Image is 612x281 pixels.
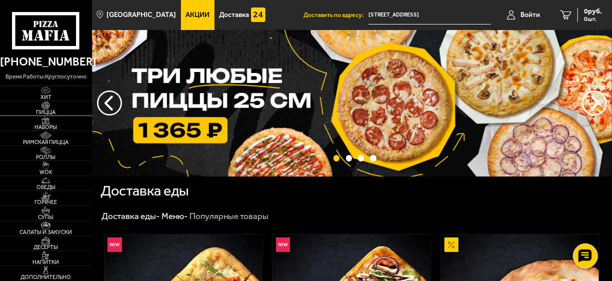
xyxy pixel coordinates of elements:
span: [GEOGRAPHIC_DATA] [106,11,176,18]
span: 0 руб. [584,8,602,15]
button: предыдущий [582,90,607,115]
button: следующий [97,90,122,115]
button: точки переключения [333,155,339,161]
img: 15daf4d41897b9f0e9f617042186c801.svg [251,7,265,22]
span: Лермонтовский проспект, 37 [368,6,491,24]
button: точки переключения [346,155,352,161]
button: точки переключения [358,155,364,161]
img: Новинка [276,237,290,252]
img: Акционный [444,237,459,252]
img: Новинка [107,237,122,252]
a: Доставка еды- [101,211,160,221]
a: Меню- [161,211,188,221]
span: Доставить по адресу: [303,12,368,18]
input: Ваш адрес доставки [368,6,491,24]
button: точки переключения [370,155,376,161]
div: Популярные товары [189,210,268,221]
span: 0 шт. [584,16,602,22]
span: Акции [185,11,209,18]
h1: Доставка еды [100,183,189,198]
span: Войти [520,11,540,18]
span: Доставка [219,11,249,18]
